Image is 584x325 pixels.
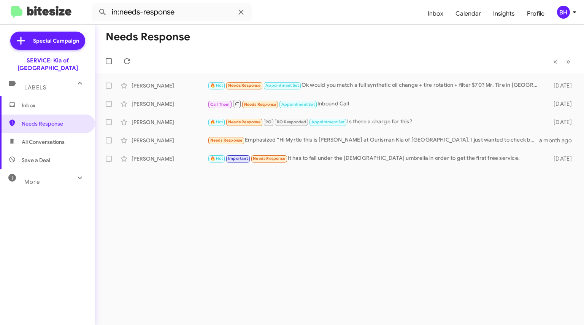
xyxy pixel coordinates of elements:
[562,54,575,69] button: Next
[208,99,544,108] div: Inbound Call
[22,156,50,164] span: Save a Deal
[277,119,306,124] span: RO Responded
[106,31,190,43] h1: Needs Response
[311,119,345,124] span: Appointment Set
[22,120,86,127] span: Needs Response
[539,137,578,144] div: a month ago
[92,3,252,21] input: Search
[208,154,544,163] div: It has to fall under the [DEMOGRAPHIC_DATA] umbrella in order to get the first free service.
[228,156,248,161] span: Important
[132,100,208,108] div: [PERSON_NAME]
[487,3,521,25] a: Insights
[549,54,575,69] nav: Page navigation example
[210,138,243,143] span: Needs Response
[549,54,562,69] button: Previous
[33,37,79,45] span: Special Campaign
[228,119,260,124] span: Needs Response
[208,136,539,145] div: Emphasized “Hi Myrtle this is [PERSON_NAME] at Ourisman Kia of [GEOGRAPHIC_DATA]. I just wanted t...
[253,156,285,161] span: Needs Response
[132,118,208,126] div: [PERSON_NAME]
[449,3,487,25] a: Calendar
[132,137,208,144] div: [PERSON_NAME]
[228,83,260,88] span: Needs Response
[544,82,578,89] div: [DATE]
[281,102,315,107] span: Appointment Set
[24,84,46,91] span: Labels
[210,102,230,107] span: Call Them
[557,6,570,19] div: BH
[553,57,557,66] span: «
[208,81,544,90] div: Ok would you match a full synthetic oil change + tire rotation + filter $70? Mr. Tire in [GEOGRAP...
[265,119,271,124] span: RO
[10,32,85,50] a: Special Campaign
[22,138,65,146] span: All Conversations
[210,119,223,124] span: 🔥 Hot
[244,102,276,107] span: Needs Response
[544,118,578,126] div: [DATE]
[422,3,449,25] a: Inbox
[544,155,578,162] div: [DATE]
[265,83,299,88] span: Appointment Set
[210,156,223,161] span: 🔥 Hot
[521,3,551,25] a: Profile
[132,155,208,162] div: [PERSON_NAME]
[208,118,544,126] div: Is there a charge for this?
[24,178,40,185] span: More
[544,100,578,108] div: [DATE]
[132,82,208,89] div: [PERSON_NAME]
[566,57,570,66] span: »
[22,102,86,109] span: Inbox
[210,83,223,88] span: 🔥 Hot
[551,6,576,19] button: BH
